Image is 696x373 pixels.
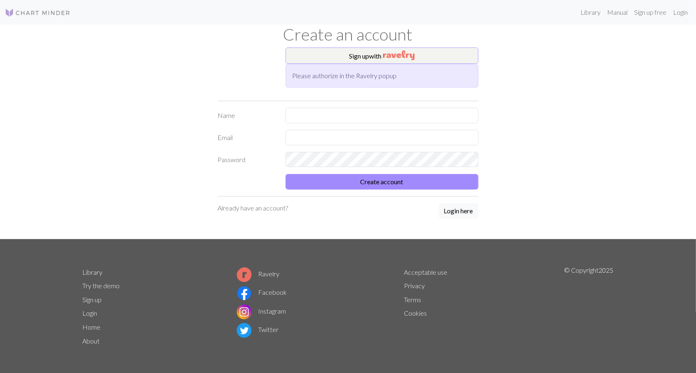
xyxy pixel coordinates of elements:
[83,309,97,317] a: Login
[439,203,478,219] a: Login here
[237,267,252,282] img: Ravelry logo
[83,268,103,276] a: Library
[564,265,613,348] p: © Copyright 2025
[213,130,281,145] label: Email
[237,307,286,315] a: Instagram
[237,286,252,301] img: Facebook logo
[577,4,604,20] a: Library
[5,8,70,18] img: Logo
[78,25,619,44] h1: Create an account
[237,305,252,319] img: Instagram logo
[237,326,279,333] a: Twitter
[237,270,279,278] a: Ravelry
[404,296,421,303] a: Terms
[383,50,415,60] img: Ravelry
[631,4,670,20] a: Sign up free
[286,64,478,88] div: Please authorize in the Ravelry popup
[213,108,281,123] label: Name
[237,288,287,296] a: Facebook
[670,4,691,20] a: Login
[404,282,425,289] a: Privacy
[439,203,478,219] button: Login here
[604,4,631,20] a: Manual
[404,268,447,276] a: Acceptable use
[286,47,478,64] button: Sign upwith
[404,309,427,317] a: Cookies
[237,323,252,338] img: Twitter logo
[218,203,288,213] p: Already have an account?
[213,152,281,167] label: Password
[83,337,100,345] a: About
[83,282,120,289] a: Try the demo
[83,296,102,303] a: Sign up
[286,174,478,190] button: Create account
[83,323,101,331] a: Home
